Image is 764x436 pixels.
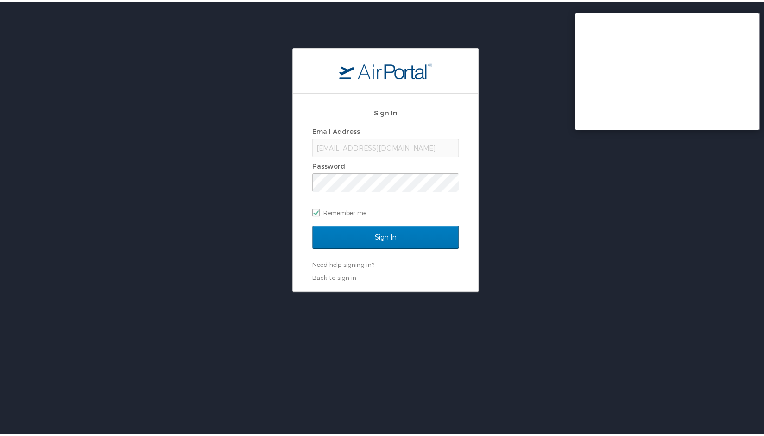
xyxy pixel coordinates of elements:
[312,160,345,168] label: Password
[312,126,360,133] label: Email Address
[312,224,459,247] input: Sign In
[339,61,432,77] img: logo
[312,272,356,279] a: Back to sign in
[312,204,459,218] label: Remember me
[312,106,459,116] h2: Sign In
[312,259,374,266] a: Need help signing in?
